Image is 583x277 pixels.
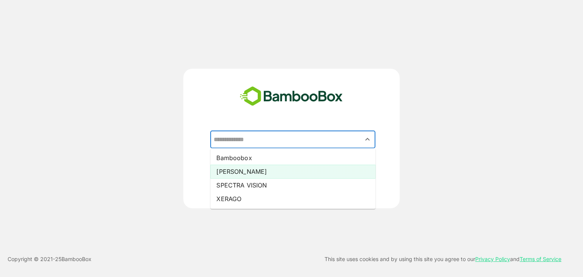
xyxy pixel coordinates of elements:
[236,84,347,109] img: bamboobox
[362,134,373,145] button: Close
[210,151,375,165] li: Bamboobox
[210,178,375,192] li: SPECTRA VISION
[210,192,375,206] li: XERAGO
[325,255,561,264] p: This site uses cookies and by using this site you agree to our and
[475,256,510,262] a: Privacy Policy
[8,255,91,264] p: Copyright © 2021- 25 BambooBox
[520,256,561,262] a: Terms of Service
[210,165,375,178] li: [PERSON_NAME]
